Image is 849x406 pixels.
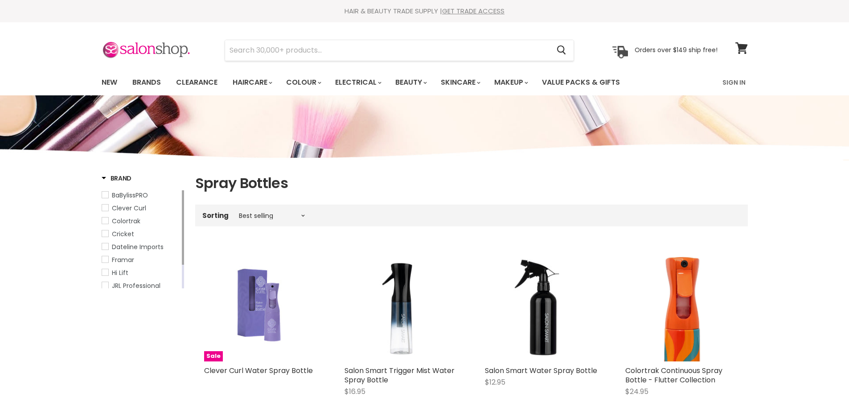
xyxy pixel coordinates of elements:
a: Clever Curl Water Spray Bottle [204,365,313,376]
a: Colour [279,73,327,92]
a: Clever Curl [102,203,180,213]
nav: Main [90,70,759,95]
img: Salon Smart Water Spray Bottle [485,248,599,361]
a: Brands [126,73,168,92]
a: BaBylissPRO [102,190,180,200]
a: Colortrak [102,216,180,226]
span: Sale [204,351,223,361]
span: Clever Curl [112,204,146,213]
span: Hi Lift [112,268,128,277]
span: Dateline Imports [112,242,164,251]
a: New [95,73,124,92]
a: Salon Smart Trigger Mist Water Spray Bottle [345,365,455,385]
img: Colortrak Continuous Spray Bottle - Flutter Collection [642,248,722,361]
span: JRL Professional [112,281,160,290]
div: HAIR & BEAUTY TRADE SUPPLY | [90,7,759,16]
a: Colortrak Continuous Spray Bottle - Flutter Collection [625,248,739,361]
img: Salon Smart Trigger Mist Water Spray Bottle [345,248,458,361]
label: Sorting [202,212,229,219]
a: Clever Curl Water Spray BottleSale [204,248,318,361]
span: $12.95 [485,377,505,387]
a: Framar [102,255,180,265]
button: Search [550,40,574,61]
a: Sign In [717,73,751,92]
span: Framar [112,255,134,264]
a: GET TRADE ACCESS [442,6,504,16]
span: Colortrak [112,217,140,226]
a: Haircare [226,73,278,92]
a: Dateline Imports [102,242,180,252]
ul: Main menu [95,70,672,95]
span: $24.95 [625,386,648,397]
a: Makeup [488,73,533,92]
input: Search [225,40,550,61]
a: JRL Professional [102,281,180,291]
p: Orders over $149 ship free! [635,46,718,54]
h1: Spray Bottles [195,174,748,193]
a: Hi Lift [102,268,180,278]
span: Cricket [112,230,134,238]
a: Colortrak Continuous Spray Bottle - Flutter Collection [625,365,722,385]
span: BaBylissPRO [112,191,148,200]
a: Skincare [434,73,486,92]
a: Value Packs & Gifts [535,73,627,92]
h3: Brand [102,174,132,183]
img: Clever Curl Water Spray Bottle [218,248,303,361]
a: Clearance [169,73,224,92]
a: Beauty [389,73,432,92]
a: Salon Smart Water Spray Bottle [485,365,597,376]
a: Electrical [328,73,387,92]
span: $16.95 [345,386,365,397]
a: Cricket [102,229,180,239]
form: Product [225,40,574,61]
